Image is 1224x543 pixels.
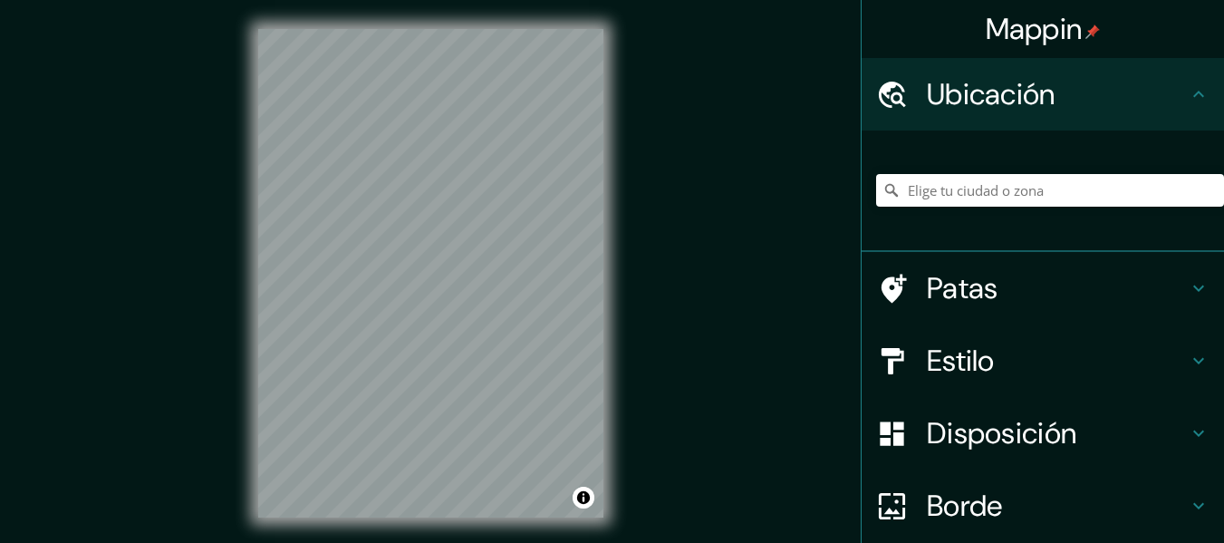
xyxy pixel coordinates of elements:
font: Disposición [927,414,1076,452]
div: Estilo [862,325,1224,397]
img: pin-icon.png [1085,24,1100,39]
canvas: Mapa [258,29,603,518]
iframe: Lanzador de widgets de ayuda [1063,472,1204,523]
div: Disposición [862,397,1224,470]
button: Activar o desactivar atribución [573,487,594,509]
input: Elige tu ciudad o zona [876,174,1224,207]
font: Borde [927,487,1003,525]
div: Borde [862,470,1224,542]
font: Estilo [927,342,995,380]
font: Mappin [986,10,1083,48]
div: Patas [862,252,1224,325]
font: Patas [927,269,998,307]
font: Ubicación [927,75,1055,113]
div: Ubicación [862,58,1224,131]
